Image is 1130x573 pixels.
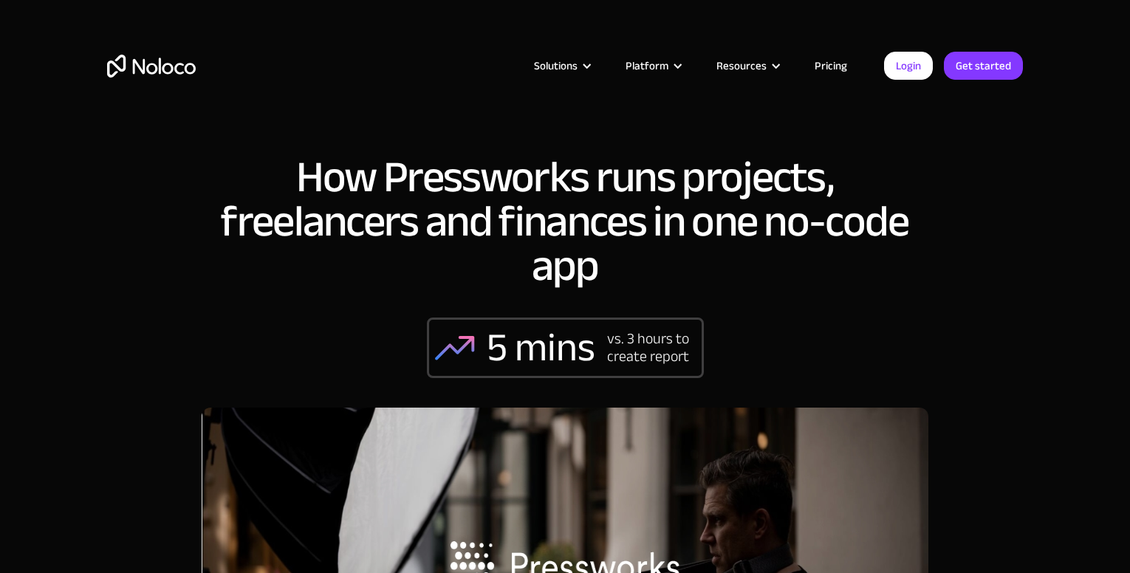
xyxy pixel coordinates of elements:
[607,56,698,75] div: Platform
[884,52,933,80] a: Login
[607,330,696,366] div: vs. 3 hours to create report
[626,56,668,75] div: Platform
[107,55,196,78] a: home
[944,52,1023,80] a: Get started
[202,155,928,288] h1: How Pressworks runs projects, freelancers and finances in one no-code app
[534,56,578,75] div: Solutions
[487,326,595,370] div: 5 mins
[698,56,796,75] div: Resources
[796,56,866,75] a: Pricing
[716,56,767,75] div: Resources
[516,56,607,75] div: Solutions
